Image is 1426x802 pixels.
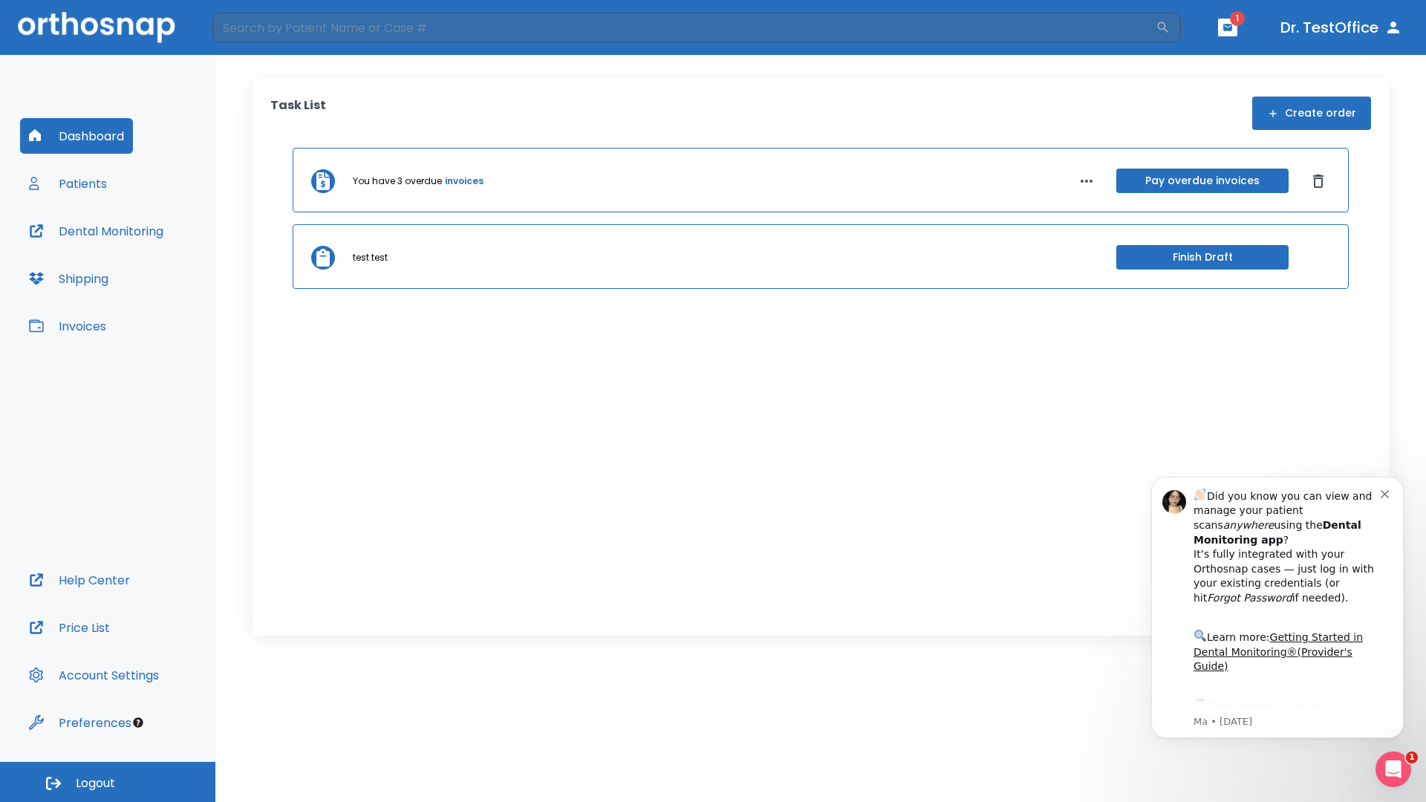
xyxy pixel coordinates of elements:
[252,32,264,44] button: Dismiss notification
[1116,169,1289,193] button: Pay overdue invoices
[65,246,197,273] a: App Store
[445,175,484,188] a: invoices
[270,97,326,130] p: Task List
[20,118,133,154] button: Dashboard
[1252,97,1371,130] button: Create order
[131,716,145,729] div: Tooltip anchor
[20,213,172,249] button: Dental Monitoring
[212,13,1156,42] input: Search by Patient Name or Case #
[20,166,116,201] button: Patients
[76,775,115,792] span: Logout
[353,175,442,188] p: You have 3 overdue
[20,657,168,693] button: Account Settings
[20,705,140,740] button: Preferences
[20,562,139,598] button: Help Center
[1406,752,1418,763] span: 1
[1116,245,1289,270] button: Finish Draft
[20,261,117,296] button: Shipping
[1306,169,1330,193] button: Dismiss
[65,261,252,274] p: Message from Ma, sent 4w ago
[18,12,175,42] img: Orthosnap
[65,242,252,318] div: Download the app: | ​ Let us know if you need help getting started!
[1274,14,1408,41] button: Dr. TestOffice
[1375,752,1411,787] iframe: Intercom live chat
[1129,454,1426,762] iframe: Intercom notifications message
[20,610,119,645] button: Price List
[1230,11,1245,26] span: 1
[20,308,115,344] button: Invoices
[353,251,388,264] p: test test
